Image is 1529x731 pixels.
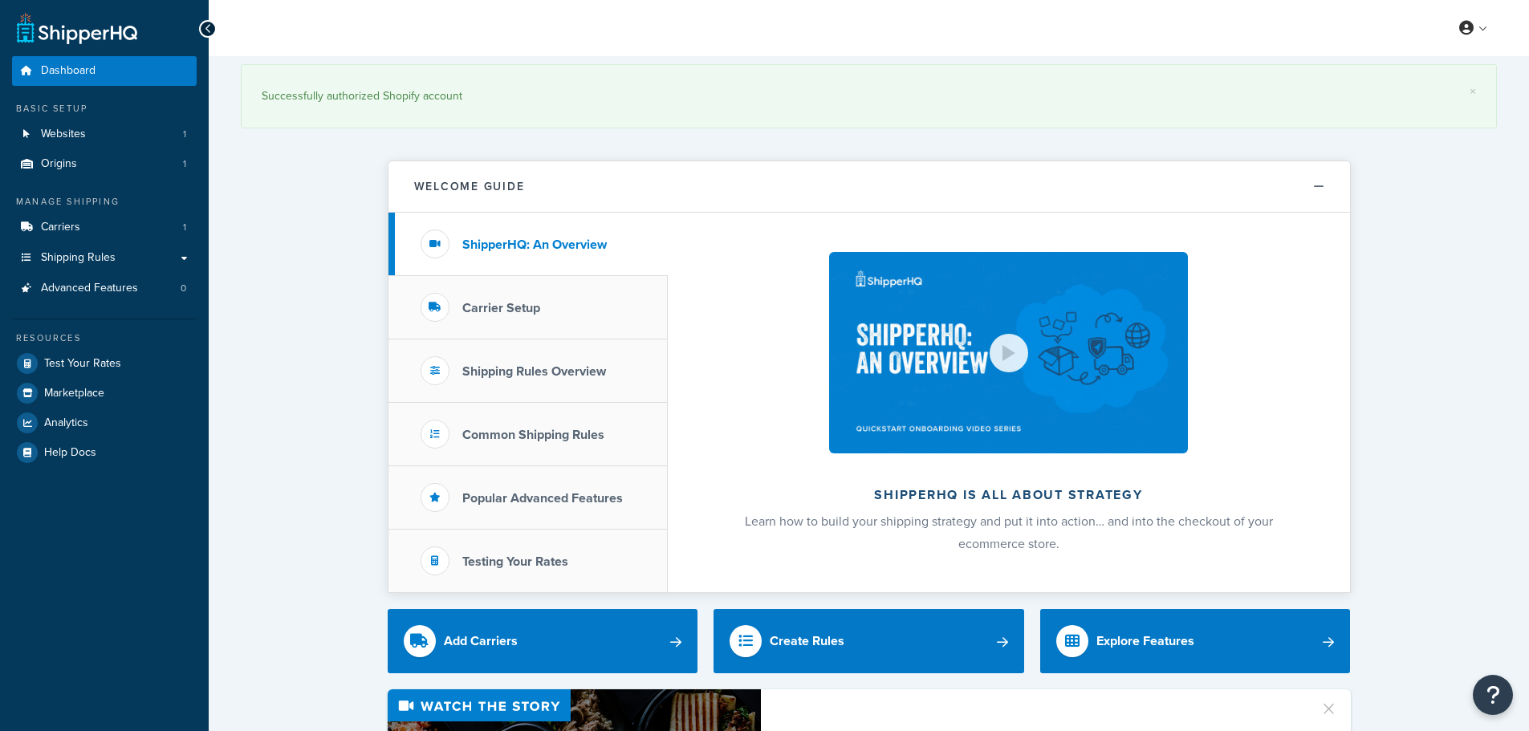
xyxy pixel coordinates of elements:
[1096,630,1194,652] div: Explore Features
[181,282,186,295] span: 0
[44,416,88,430] span: Analytics
[41,157,77,171] span: Origins
[44,387,104,400] span: Marketplace
[462,238,607,252] h3: ShipperHQ: An Overview
[12,213,197,242] a: Carriers1
[714,609,1024,673] a: Create Rules
[183,128,186,141] span: 1
[12,102,197,116] div: Basic Setup
[12,274,197,303] li: Advanced Features
[12,195,197,209] div: Manage Shipping
[41,282,138,295] span: Advanced Features
[41,128,86,141] span: Websites
[12,120,197,149] a: Websites1
[183,221,186,234] span: 1
[44,357,121,371] span: Test Your Rates
[41,221,80,234] span: Carriers
[12,438,197,467] a: Help Docs
[462,428,604,442] h3: Common Shipping Rules
[462,301,540,315] h3: Carrier Setup
[1473,675,1513,715] button: Open Resource Center
[41,64,96,78] span: Dashboard
[262,85,1476,108] div: Successfully authorized Shopify account
[388,161,1350,213] button: Welcome Guide
[12,274,197,303] a: Advanced Features0
[12,408,197,437] a: Analytics
[745,512,1273,553] span: Learn how to build your shipping strategy and put it into action… and into the checkout of your e...
[183,157,186,171] span: 1
[1470,85,1476,98] a: ×
[12,120,197,149] li: Websites
[444,630,518,652] div: Add Carriers
[12,149,197,179] li: Origins
[12,349,197,378] a: Test Your Rates
[462,491,623,506] h3: Popular Advanced Features
[388,609,698,673] a: Add Carriers
[12,213,197,242] li: Carriers
[12,149,197,179] a: Origins1
[12,331,197,345] div: Resources
[770,630,844,652] div: Create Rules
[462,554,568,569] h3: Testing Your Rates
[12,243,197,273] a: Shipping Rules
[12,56,197,86] a: Dashboard
[710,488,1307,502] h2: ShipperHQ is all about strategy
[1040,609,1351,673] a: Explore Features
[41,251,116,265] span: Shipping Rules
[44,446,96,460] span: Help Docs
[12,379,197,408] a: Marketplace
[462,364,606,379] h3: Shipping Rules Overview
[829,252,1187,453] img: ShipperHQ is all about strategy
[414,181,525,193] h2: Welcome Guide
